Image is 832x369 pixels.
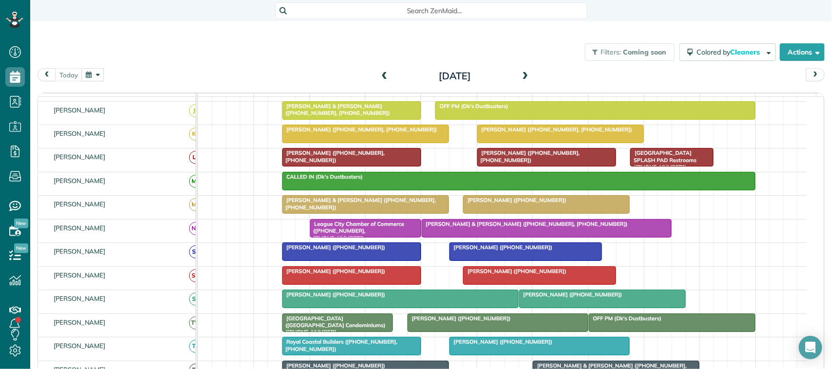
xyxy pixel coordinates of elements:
[407,315,511,322] span: [PERSON_NAME] ([PHONE_NUMBER])
[780,43,825,61] button: Actions
[282,103,391,116] span: [PERSON_NAME] & [PERSON_NAME] ([PHONE_NUMBER], [PHONE_NUMBER])
[189,293,202,306] span: SP
[52,318,108,326] span: [PERSON_NAME]
[394,71,516,81] h2: [DATE]
[533,95,550,103] span: 1pm
[52,224,108,232] span: [PERSON_NAME]
[189,340,202,353] span: TP
[310,95,328,103] span: 9am
[477,149,580,163] span: [PERSON_NAME] ([PHONE_NUMBER], [PHONE_NUMBER])
[189,175,202,188] span: MT
[799,336,822,359] div: Open Intercom Messenger
[282,149,385,163] span: [PERSON_NAME] ([PHONE_NUMBER], [PHONE_NUMBER])
[449,244,553,251] span: [PERSON_NAME] ([PHONE_NUMBER])
[435,103,509,110] span: OFF PM (Dk's Dustbusters)
[52,153,108,161] span: [PERSON_NAME]
[254,95,272,103] span: 8am
[421,221,628,227] span: [PERSON_NAME] & [PERSON_NAME] ([PHONE_NUMBER], [PHONE_NUMBER])
[52,342,108,350] span: [PERSON_NAME]
[366,95,387,103] span: 10am
[282,268,386,275] span: [PERSON_NAME] ([PHONE_NUMBER])
[189,198,202,211] span: MB
[477,95,498,103] span: 12pm
[282,173,364,180] span: CALLED IN (Dk's Dustbusters)
[189,222,202,235] span: NN
[463,268,567,275] span: [PERSON_NAME] ([PHONE_NUMBER])
[189,245,202,258] span: SB
[700,95,717,103] span: 4pm
[52,106,108,114] span: [PERSON_NAME]
[519,291,623,298] span: [PERSON_NAME] ([PHONE_NUMBER])
[52,200,108,208] span: [PERSON_NAME]
[14,219,28,228] span: New
[477,126,633,133] span: [PERSON_NAME] ([PHONE_NUMBER], [PHONE_NUMBER])
[644,95,661,103] span: 3pm
[52,247,108,255] span: [PERSON_NAME]
[14,243,28,253] span: New
[282,244,386,251] span: [PERSON_NAME] ([PHONE_NUMBER])
[697,48,763,56] span: Colored by
[449,338,553,345] span: [PERSON_NAME] ([PHONE_NUMBER])
[55,68,82,81] button: today
[756,95,773,103] span: 5pm
[421,95,443,103] span: 11am
[588,315,662,322] span: OFF PM (Dk's Dustbusters)
[282,338,398,352] span: Royal Coastal Builders ([PHONE_NUMBER], [PHONE_NUMBER])
[52,129,108,137] span: [PERSON_NAME]
[38,68,56,81] button: prev
[463,197,567,203] span: [PERSON_NAME] ([PHONE_NUMBER])
[282,362,386,369] span: [PERSON_NAME] ([PHONE_NUMBER])
[806,68,825,81] button: next
[189,104,202,117] span: JR
[282,197,436,210] span: [PERSON_NAME] & [PERSON_NAME] ([PHONE_NUMBER], [PHONE_NUMBER])
[589,95,606,103] span: 2pm
[189,316,202,330] span: TW
[52,295,108,302] span: [PERSON_NAME]
[52,177,108,184] span: [PERSON_NAME]
[730,48,761,56] span: Cleaners
[282,291,386,298] span: [PERSON_NAME] ([PHONE_NUMBER])
[282,126,438,133] span: [PERSON_NAME] ([PHONE_NUMBER], [PHONE_NUMBER])
[189,128,202,141] span: KB
[630,149,697,170] span: [GEOGRAPHIC_DATA] SPLASH PAD Restrooms ([PHONE_NUMBER])
[52,271,108,279] span: [PERSON_NAME]
[310,221,404,241] span: League City Chamber of Commerce ([PHONE_NUMBER], [PHONE_NUMBER])
[601,48,621,56] span: Filters:
[198,95,216,103] span: 7am
[679,43,776,61] button: Colored byCleaners
[282,315,386,343] span: [GEOGRAPHIC_DATA] ([GEOGRAPHIC_DATA] Condominiums) ([PHONE_NUMBER], [PHONE_NUMBER])
[623,48,667,56] span: Coming soon
[189,151,202,164] span: LF
[189,269,202,282] span: SM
